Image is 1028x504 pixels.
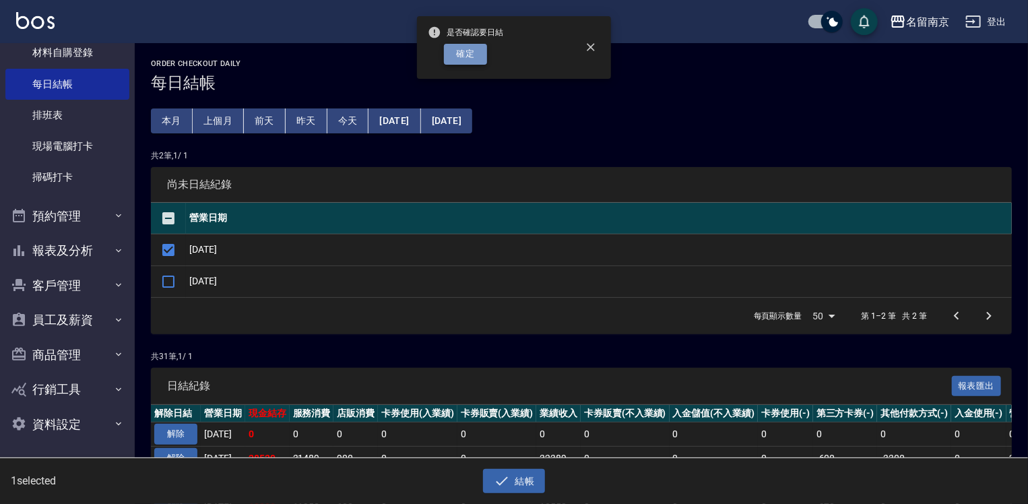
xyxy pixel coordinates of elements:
[670,422,759,447] td: 0
[581,422,670,447] td: 0
[5,372,129,407] button: 行銷工具
[536,405,581,422] th: 業績收入
[813,422,878,447] td: 0
[151,59,1012,68] h2: Order checkout daily
[201,422,245,447] td: [DATE]
[444,44,487,65] button: 確定
[808,298,840,334] div: 50
[151,108,193,133] button: 本月
[576,32,606,62] button: close
[244,108,286,133] button: 前天
[151,350,1012,363] p: 共 31 筆, 1 / 1
[327,108,369,133] button: 今天
[885,8,955,36] button: 名留南京
[151,405,201,422] th: 解除日結
[368,108,420,133] button: [DATE]
[5,100,129,131] a: 排班表
[154,448,197,469] button: 解除
[186,234,1012,265] td: [DATE]
[877,405,951,422] th: 其他付款方式(-)
[333,447,378,471] td: 900
[670,447,759,471] td: 0
[5,131,129,162] a: 現場電腦打卡
[11,472,255,489] h6: 1 selected
[290,447,334,471] td: 31489
[286,108,327,133] button: 昨天
[5,268,129,303] button: 客戶管理
[245,405,290,422] th: 現金結存
[813,405,878,422] th: 第三方卡券(-)
[906,13,949,30] div: 名留南京
[5,69,129,100] a: 每日結帳
[428,26,503,39] span: 是否確認要日結
[758,405,813,422] th: 卡券使用(-)
[333,405,378,422] th: 店販消費
[960,9,1012,34] button: 登出
[670,405,759,422] th: 入金儲值(不入業績)
[5,162,129,193] a: 掃碼打卡
[877,447,951,471] td: -3300
[754,310,802,322] p: 每頁顯示數量
[151,150,1012,162] p: 共 2 筆, 1 / 1
[581,405,670,422] th: 卡券販賣(不入業績)
[5,407,129,442] button: 資料設定
[186,265,1012,297] td: [DATE]
[186,203,1012,234] th: 營業日期
[951,422,1006,447] td: 0
[581,447,670,471] td: 0
[154,424,197,445] button: 解除
[290,422,334,447] td: 0
[167,178,996,191] span: 尚未日結紀錄
[457,422,537,447] td: 0
[5,199,129,234] button: 預約管理
[813,447,878,471] td: -600
[457,447,537,471] td: 0
[290,405,334,422] th: 服務消費
[5,233,129,268] button: 報表及分析
[378,422,457,447] td: 0
[758,447,813,471] td: 0
[951,447,1006,471] td: 0
[862,310,927,322] p: 第 1–2 筆 共 2 筆
[16,12,55,29] img: Logo
[851,8,878,35] button: save
[536,447,581,471] td: 32389
[536,422,581,447] td: 0
[167,379,952,393] span: 日結紀錄
[5,338,129,373] button: 商品管理
[951,405,1006,422] th: 入金使用(-)
[333,422,378,447] td: 0
[457,405,537,422] th: 卡券販賣(入業績)
[201,447,245,471] td: [DATE]
[952,379,1002,391] a: 報表匯出
[5,37,129,68] a: 材料自購登錄
[483,469,546,494] button: 結帳
[151,73,1012,92] h3: 每日結帳
[378,405,457,422] th: 卡券使用(入業績)
[245,422,290,447] td: 0
[758,422,813,447] td: 0
[201,405,245,422] th: 營業日期
[877,422,951,447] td: 0
[193,108,244,133] button: 上個月
[952,376,1002,397] button: 報表匯出
[245,447,290,471] td: 28529
[5,303,129,338] button: 員工及薪資
[378,447,457,471] td: 0
[421,108,472,133] button: [DATE]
